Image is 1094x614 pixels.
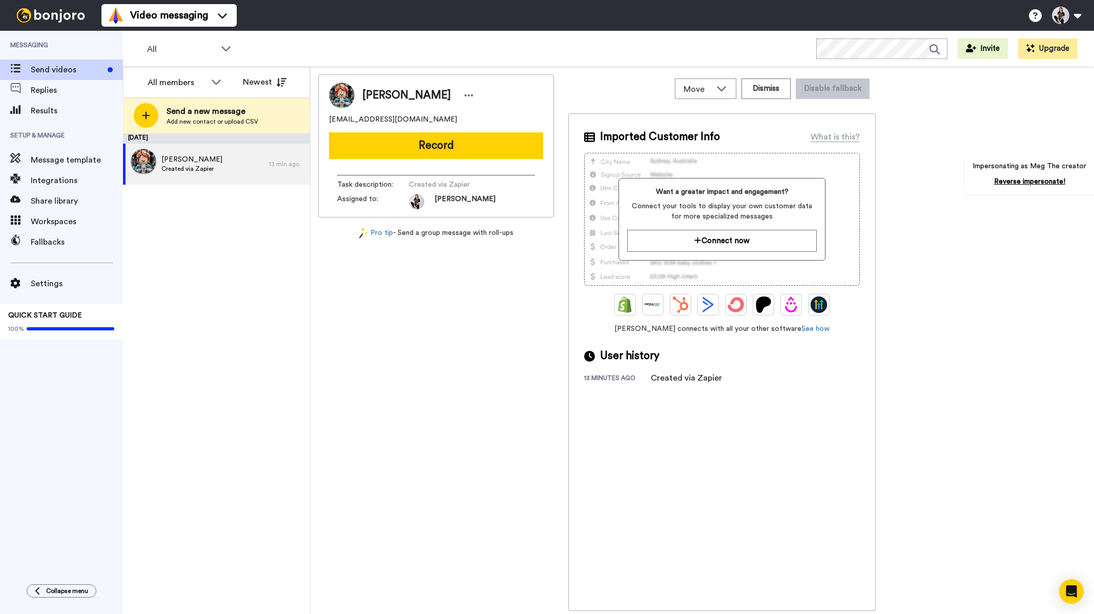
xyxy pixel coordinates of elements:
div: Open Intercom Messenger [1059,579,1084,604]
img: vm-color.svg [108,7,124,24]
span: Settings [31,278,123,290]
a: Reverse impersonate! [994,178,1065,185]
span: Send a new message [167,105,258,117]
div: 13 min ago [269,160,305,168]
span: Message template [31,154,123,166]
div: - Send a group message with roll-ups [318,228,554,239]
span: [PERSON_NAME] connects with all your other software [584,324,860,334]
span: [PERSON_NAME] [161,154,222,165]
span: Assigned to: [337,194,409,209]
a: Pro tip [359,228,393,239]
button: Upgrade [1018,38,1078,59]
img: f1a809b5-f9ee-4a4d-8a5e-13bb8760cd95.jpg [131,149,156,174]
button: Collapse menu [27,584,96,598]
span: Results [31,105,123,117]
span: Integrations [31,174,123,187]
span: Replies [31,84,123,96]
button: Connect now [627,230,816,252]
button: Disable fallback [796,78,870,99]
img: Image of Chenaie Bacon [329,83,355,108]
img: Drip [783,296,799,313]
div: All members [148,76,206,89]
span: Connect your tools to display your own customer data for more specialized messages [627,201,816,222]
span: [EMAIL_ADDRESS][DOMAIN_NAME] [329,114,457,125]
img: magic-wand.svg [359,228,368,239]
span: QUICK START GUIDE [8,312,82,319]
button: Dismiss [741,78,791,99]
span: Move [684,83,711,95]
span: Add new contact or upload CSV [167,117,258,126]
img: Ontraport [645,296,661,313]
span: Video messaging [130,8,208,23]
span: Fallbacks [31,236,123,248]
span: Send videos [31,64,104,76]
a: See how [801,325,830,332]
img: bj-logo-header-white.svg [12,8,89,23]
div: 13 minutes ago [584,374,651,384]
span: [PERSON_NAME] [362,88,451,103]
div: What is this? [811,131,860,143]
span: Created via Zapier [409,180,506,190]
span: All [147,43,216,55]
span: Collapse menu [46,587,88,595]
div: [DATE] [123,133,310,144]
span: [PERSON_NAME] [435,194,496,209]
img: ActiveCampaign [700,296,716,313]
button: Invite [958,38,1008,59]
img: Patreon [755,296,772,313]
span: Imported Customer Info [600,129,720,145]
span: User history [600,348,659,364]
img: Hubspot [672,296,689,313]
span: Workspaces [31,215,123,228]
span: Want a greater impact and engagement? [627,187,816,197]
img: GoHighLevel [811,296,827,313]
img: ACg8ocL0OlPDXezFj2l9Wtjecsv6d5hi6sO_7BCcoSgO2t4_J1RAd1a3=s96-c [409,194,424,209]
span: Share library [31,195,123,207]
img: Shopify [617,296,633,313]
span: Created via Zapier [161,165,222,173]
button: Newest [235,72,294,92]
span: 100% [8,325,24,333]
button: Record [329,132,543,159]
img: ConvertKit [728,296,744,313]
span: Task description : [337,180,409,190]
p: Impersonating as Meg The creator [973,161,1086,171]
div: Created via Zapier [651,372,722,384]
